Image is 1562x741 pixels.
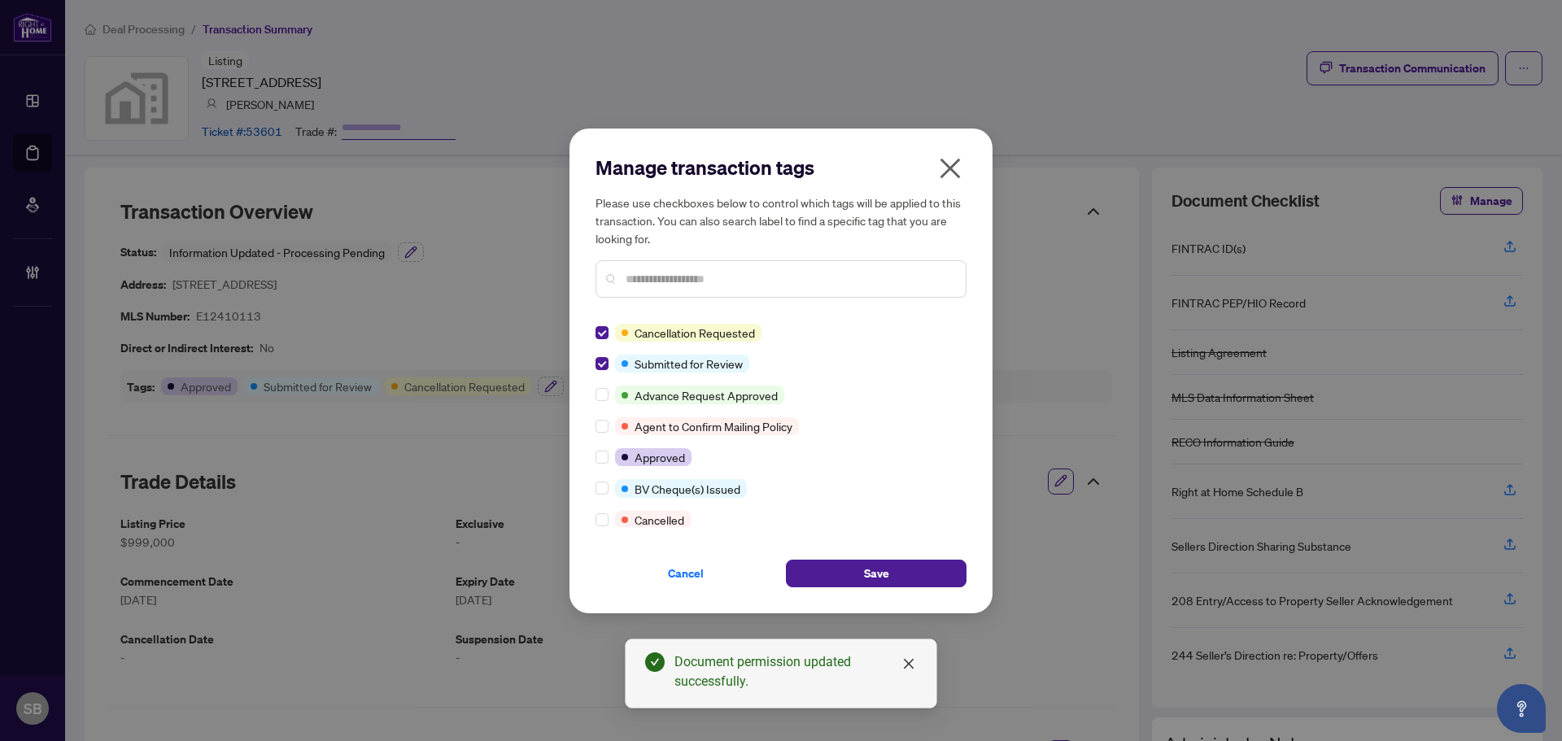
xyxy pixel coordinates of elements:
span: close [902,657,915,670]
span: Save [864,560,889,586]
span: Cancellation Requested [635,324,755,342]
span: close [937,155,963,181]
h2: Manage transaction tags [596,155,966,181]
button: Open asap [1497,684,1546,733]
span: Cancelled [635,511,684,529]
span: Advance Request Approved [635,386,778,404]
span: Cancel [668,560,704,586]
button: Save [786,560,966,587]
h5: Please use checkboxes below to control which tags will be applied to this transaction. You can al... [596,194,966,247]
span: Submitted for Review [635,355,743,373]
a: Close [900,655,918,673]
span: check-circle [645,652,665,672]
span: Agent to Confirm Mailing Policy [635,417,792,435]
span: Approved [635,448,685,466]
div: Document permission updated successfully. [674,652,917,691]
button: Cancel [596,560,776,587]
span: BV Cheque(s) Issued [635,480,740,498]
